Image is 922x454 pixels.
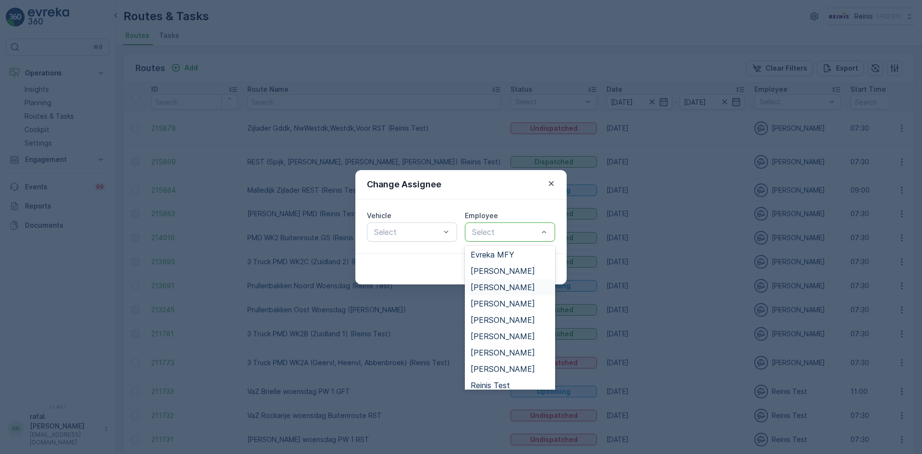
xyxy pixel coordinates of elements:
label: Vehicle [367,211,391,220]
span: Evreka MFY [471,250,514,259]
p: Select [472,226,538,238]
span: [PERSON_NAME] [471,299,535,308]
label: Employee [465,211,498,220]
span: [PERSON_NAME] [471,267,535,275]
span: [PERSON_NAME] [471,316,535,324]
span: [PERSON_NAME] [471,283,535,292]
p: Select [374,226,440,238]
span: [PERSON_NAME] [471,365,535,373]
span: Reinis Test [471,381,510,390]
p: Change Assignee [367,178,441,191]
span: [PERSON_NAME] [471,332,535,341]
span: [PERSON_NAME] [471,348,535,357]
